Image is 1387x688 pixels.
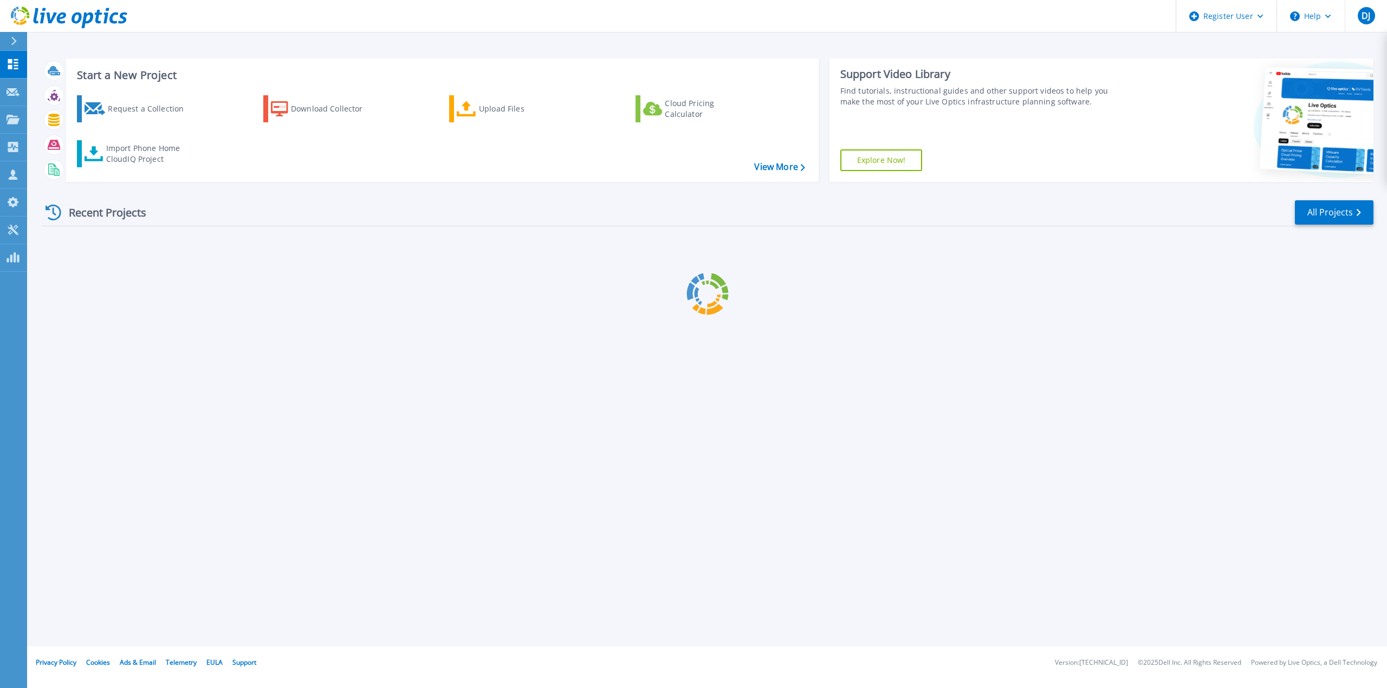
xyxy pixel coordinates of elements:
[77,95,198,122] a: Request a Collection
[263,95,384,122] a: Download Collector
[479,98,566,120] div: Upload Files
[36,658,76,667] a: Privacy Policy
[840,86,1122,107] div: Find tutorials, instructional guides and other support videos to help you make the most of your L...
[1055,659,1128,666] li: Version: [TECHNICAL_ID]
[42,199,161,226] div: Recent Projects
[1138,659,1241,666] li: © 2025 Dell Inc. All Rights Reserved
[291,98,378,120] div: Download Collector
[106,143,191,165] div: Import Phone Home CloudIQ Project
[77,69,805,81] h3: Start a New Project
[86,658,110,667] a: Cookies
[449,95,570,122] a: Upload Files
[1362,11,1370,20] span: DJ
[665,98,751,120] div: Cloud Pricing Calculator
[206,658,223,667] a: EULA
[166,658,197,667] a: Telemetry
[754,162,805,172] a: View More
[840,149,923,171] a: Explore Now!
[1251,659,1377,666] li: Powered by Live Optics, a Dell Technology
[636,95,756,122] a: Cloud Pricing Calculator
[232,658,256,667] a: Support
[1295,200,1373,225] a: All Projects
[108,98,195,120] div: Request a Collection
[840,67,1122,81] div: Support Video Library
[120,658,156,667] a: Ads & Email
